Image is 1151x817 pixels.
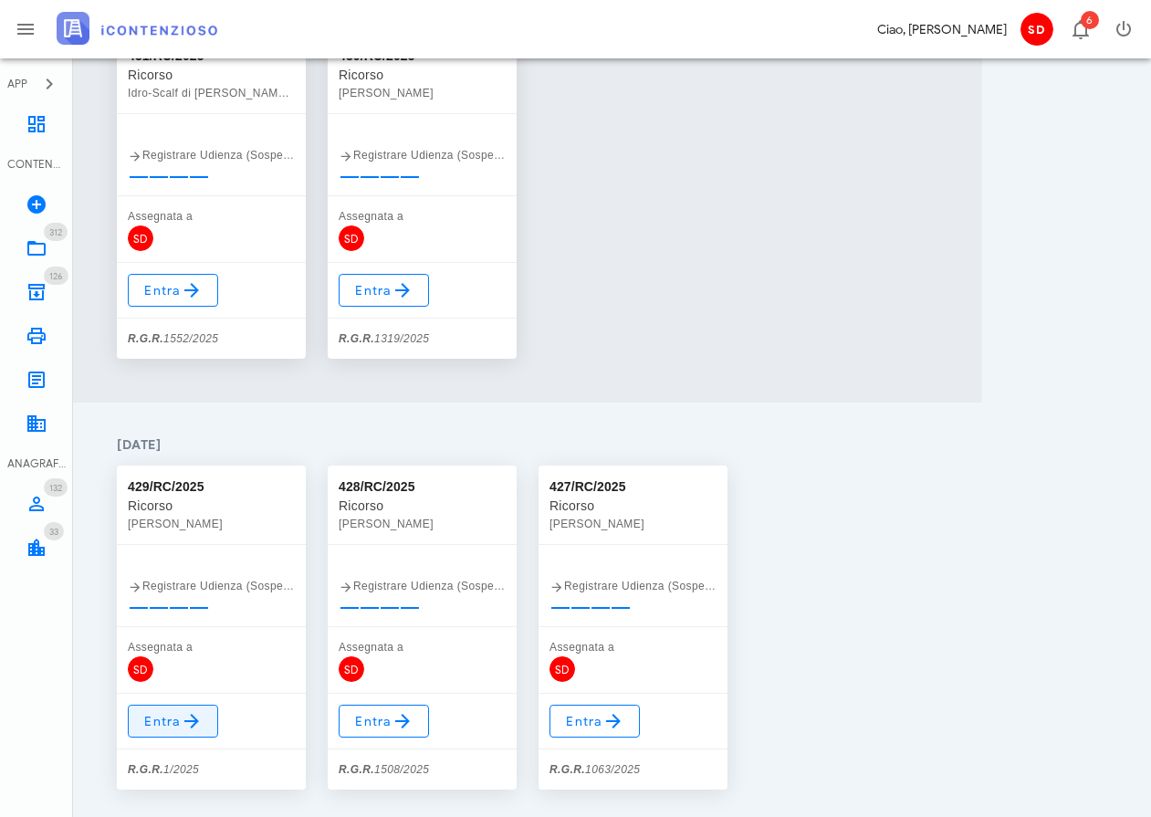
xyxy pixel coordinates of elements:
a: Entra [339,705,429,738]
div: [PERSON_NAME] [549,515,717,533]
div: Ricorso [339,66,506,84]
div: [PERSON_NAME] [339,515,506,533]
strong: R.G.R. [128,763,163,776]
a: Entra [549,705,640,738]
span: 132 [49,482,62,494]
div: Ricorso [549,497,717,515]
div: Assegnata a [128,207,295,225]
span: Entra [354,710,413,732]
strong: R.G.R. [549,763,585,776]
span: Distintivo [44,478,68,497]
div: 1063/2025 [549,760,640,779]
div: Ricorso [339,497,506,515]
button: SD [1014,7,1058,51]
div: Registrare Udienza (Sospensiva) [128,577,295,595]
span: 312 [49,226,62,238]
div: Registrare Udienza (Sospensiva) [128,146,295,164]
img: logo-text-2x.png [57,12,217,45]
span: Distintivo [44,522,64,540]
div: 1319/2025 [339,330,429,348]
span: SD [549,656,575,682]
strong: R.G.R. [128,332,163,345]
div: CONTENZIOSO [7,156,66,173]
div: Registrare Udienza (Sospensiva) [549,577,717,595]
button: Distintivo [1058,7,1102,51]
span: Distintivo [44,267,68,285]
span: SD [128,225,153,251]
strong: R.G.R. [339,332,374,345]
div: Registrare Udienza (Sospensiva) [339,577,506,595]
div: 1508/2025 [339,760,429,779]
div: Ricorso [128,66,295,84]
span: SD [339,656,364,682]
div: 427/RC/2025 [549,477,626,497]
div: 429/RC/2025 [128,477,204,497]
div: Idro-Scalf di [PERSON_NAME] e C. Snc [128,84,295,102]
span: Distintivo [44,223,68,241]
span: 126 [49,270,63,282]
span: SD [128,656,153,682]
div: Registrare Udienza (Sospensiva) [339,146,506,164]
h4: [DATE] [117,435,938,455]
div: [PERSON_NAME] [339,84,506,102]
span: Entra [354,279,413,301]
div: 1/2025 [128,760,199,779]
a: Entra [339,274,429,307]
div: Assegnata a [549,638,717,656]
span: Distintivo [1081,11,1099,29]
div: 1552/2025 [128,330,218,348]
strong: R.G.R. [339,763,374,776]
div: Ricorso [128,497,295,515]
div: 428/RC/2025 [339,477,415,497]
span: SD [339,225,364,251]
a: Entra [128,705,218,738]
span: SD [1020,13,1053,46]
div: Assegnata a [339,207,506,225]
div: [PERSON_NAME] [128,515,295,533]
div: Ciao, [PERSON_NAME] [877,20,1007,39]
div: ANAGRAFICA [7,456,66,472]
div: Assegnata a [128,638,295,656]
span: Entra [565,710,624,732]
a: Entra [128,274,218,307]
span: 33 [49,526,58,538]
span: Entra [143,279,203,301]
div: Assegnata a [339,638,506,656]
span: Entra [143,710,203,732]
